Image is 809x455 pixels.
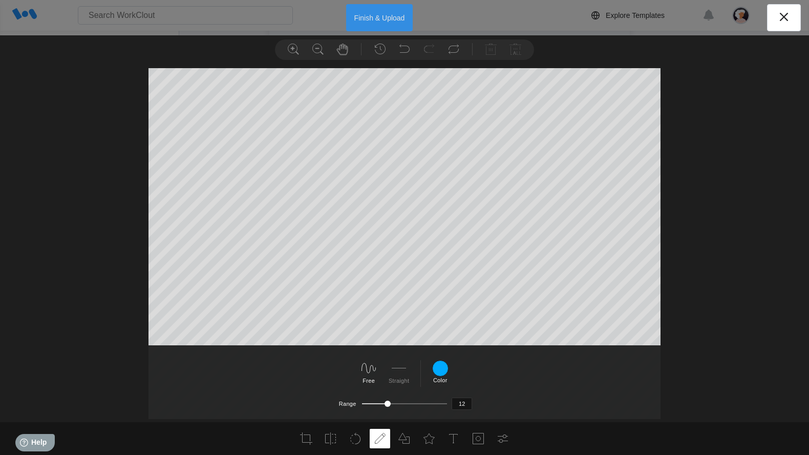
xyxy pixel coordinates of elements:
[433,377,448,383] label: Color
[339,401,356,407] label: Range
[363,378,375,384] label: Free
[432,360,449,383] div: Color
[389,378,409,384] label: Straight
[346,4,413,31] button: Finish & Upload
